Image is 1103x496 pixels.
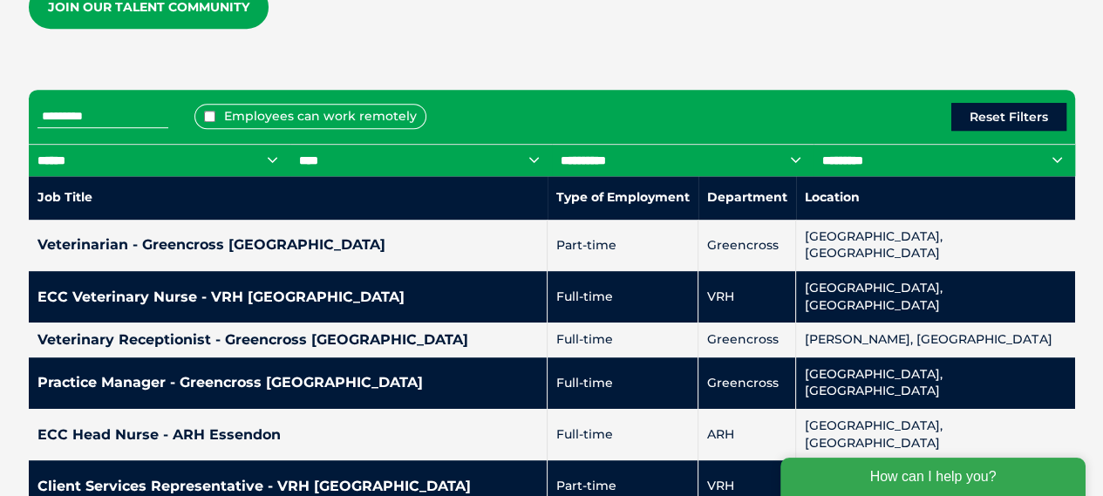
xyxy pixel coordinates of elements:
[37,290,539,304] h4: ECC Veterinary Nurse - VRH [GEOGRAPHIC_DATA]
[796,271,1075,323] td: [GEOGRAPHIC_DATA], [GEOGRAPHIC_DATA]
[698,323,796,357] td: Greencross
[698,357,796,409] td: Greencross
[548,357,698,409] td: Full-time
[204,111,215,122] input: Employees can work remotely
[556,189,690,205] nobr: Type of Employment
[37,376,539,390] h4: Practice Manager - Greencross [GEOGRAPHIC_DATA]
[796,409,1075,460] td: [GEOGRAPHIC_DATA], [GEOGRAPHIC_DATA]
[796,357,1075,409] td: [GEOGRAPHIC_DATA], [GEOGRAPHIC_DATA]
[805,189,860,205] nobr: Location
[951,103,1066,131] button: Reset Filters
[548,220,698,271] td: Part-time
[10,10,316,49] div: How can I help you?
[698,409,796,460] td: ARH
[548,323,698,357] td: Full-time
[548,271,698,323] td: Full-time
[37,333,539,347] h4: Veterinary Receptionist - Greencross [GEOGRAPHIC_DATA]
[796,220,1075,271] td: [GEOGRAPHIC_DATA], [GEOGRAPHIC_DATA]
[698,220,796,271] td: Greencross
[548,409,698,460] td: Full-time
[37,428,539,442] h4: ECC Head Nurse - ARH Essendon
[698,271,796,323] td: VRH
[37,189,92,205] nobr: Job Title
[796,323,1075,357] td: [PERSON_NAME], [GEOGRAPHIC_DATA]
[707,189,787,205] nobr: Department
[37,479,539,493] h4: Client Services Representative - VRH [GEOGRAPHIC_DATA]
[37,238,539,252] h4: Veterinarian - Greencross [GEOGRAPHIC_DATA]
[194,104,426,129] label: Employees can work remotely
